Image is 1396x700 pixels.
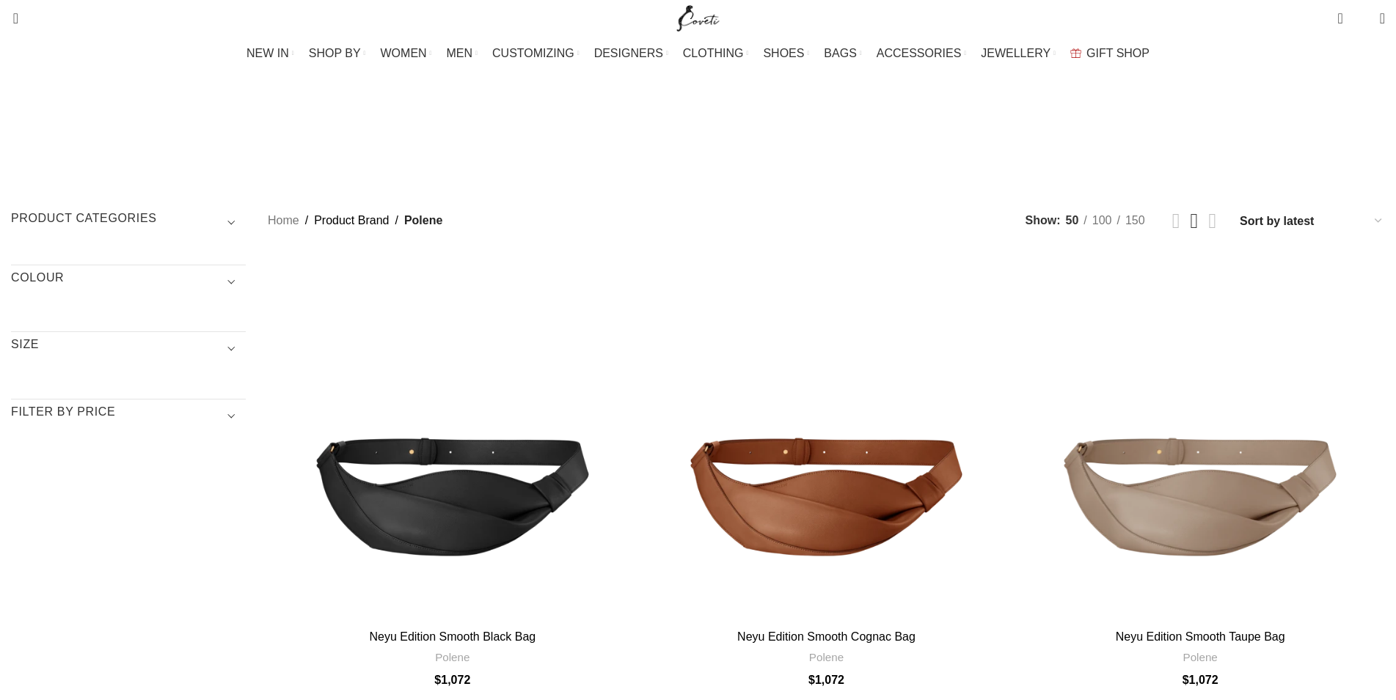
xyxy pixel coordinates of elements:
a: Search [4,4,18,33]
a: DESIGNERS [594,39,668,68]
a: BAGS [824,39,861,68]
span: MEN [447,46,473,60]
span: SHOP BY [309,46,361,60]
a: Site logo [673,11,723,23]
span: CLOTHING [683,46,744,60]
span: 0 [1339,7,1350,18]
a: SHOP BY [309,39,366,68]
h3: COLOUR [11,270,246,295]
div: My Wishlist [1354,4,1369,33]
span: $ [434,674,441,686]
a: CLOTHING [683,39,749,68]
a: Polene [435,649,469,665]
span: WOMEN [381,46,427,60]
span: JEWELLERY [981,46,1050,60]
a: Polene [1183,649,1218,665]
a: Neyu Edition Smooth Black Bag [369,630,536,643]
span: NEW IN [246,46,289,60]
img: GiftBag [1070,48,1081,58]
a: Neyu Edition Smooth Taupe Bag [1015,254,1385,623]
a: Neyu Edition Smooth Cognac Bag [642,254,1012,623]
span: DESIGNERS [594,46,663,60]
a: Neyu Edition Smooth Cognac Bag [737,630,916,643]
a: GIFT SHOP [1070,39,1150,68]
a: CUSTOMIZING [492,39,580,68]
a: Neyu Edition Smooth Black Bag [268,254,637,623]
h3: SIZE [11,336,246,361]
bdi: 1,072 [808,674,844,686]
span: 0 [1357,15,1368,26]
a: JEWELLERY [981,39,1056,68]
bdi: 1,072 [434,674,470,686]
span: $ [1183,674,1189,686]
bdi: 1,072 [1183,674,1218,686]
a: Neyu Edition Smooth Taupe Bag [1116,630,1285,643]
a: ACCESSORIES [877,39,967,68]
a: Polene [809,649,844,665]
a: SHOES [763,39,809,68]
span: $ [808,674,815,686]
div: Main navigation [4,39,1392,68]
a: MEN [447,39,478,68]
span: ACCESSORIES [877,46,962,60]
span: SHOES [763,46,804,60]
a: 0 [1330,4,1350,33]
h3: Filter by price [11,404,246,429]
a: NEW IN [246,39,294,68]
a: WOMEN [381,39,432,68]
span: GIFT SHOP [1086,46,1150,60]
span: BAGS [824,46,856,60]
h3: Product categories [11,210,246,235]
span: CUSTOMIZING [492,46,574,60]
